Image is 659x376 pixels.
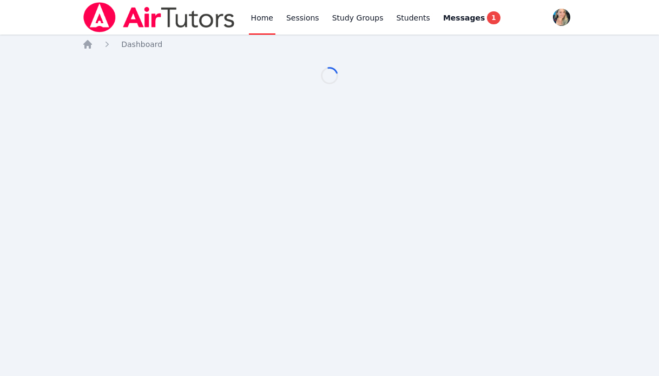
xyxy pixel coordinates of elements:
span: Messages [443,12,485,23]
a: Dashboard [121,39,162,50]
span: Dashboard [121,40,162,49]
span: 1 [487,11,500,24]
nav: Breadcrumb [82,39,577,50]
img: Air Tutors [82,2,235,32]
